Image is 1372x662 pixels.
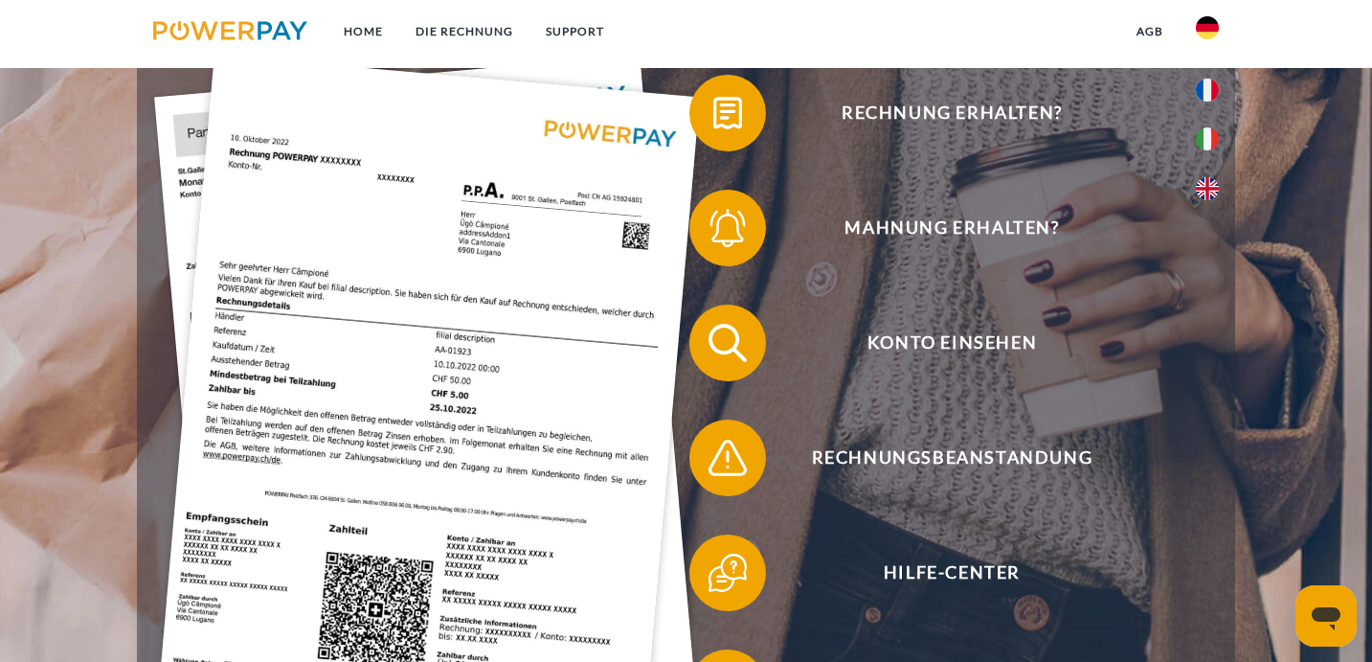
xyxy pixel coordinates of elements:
img: fr [1196,79,1219,102]
span: Hilfe-Center [717,535,1186,611]
img: qb_search.svg [704,319,752,367]
a: SUPPORT [529,14,620,49]
a: Home [327,14,399,49]
a: agb [1120,14,1180,49]
img: it [1196,127,1219,150]
a: DIE RECHNUNG [399,14,529,49]
span: Konto einsehen [717,305,1186,381]
span: Mahnung erhalten? [717,190,1186,266]
span: Rechnung erhalten? [717,75,1186,151]
img: qb_help.svg [704,549,752,597]
button: Konto einsehen [689,305,1187,381]
iframe: Schaltfläche zum Öffnen des Messaging-Fensters [1295,585,1357,647]
img: logo-powerpay.svg [153,21,307,40]
span: Rechnungsbeanstandung [717,420,1186,496]
button: Mahnung erhalten? [689,190,1187,266]
button: Rechnung erhalten? [689,75,1187,151]
img: qb_bill.svg [704,89,752,137]
button: Rechnungsbeanstandung [689,420,1187,496]
img: en [1196,177,1219,200]
img: de [1196,16,1219,39]
img: qb_warning.svg [704,434,752,482]
img: qb_bell.svg [704,204,752,252]
button: Hilfe-Center [689,535,1187,611]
